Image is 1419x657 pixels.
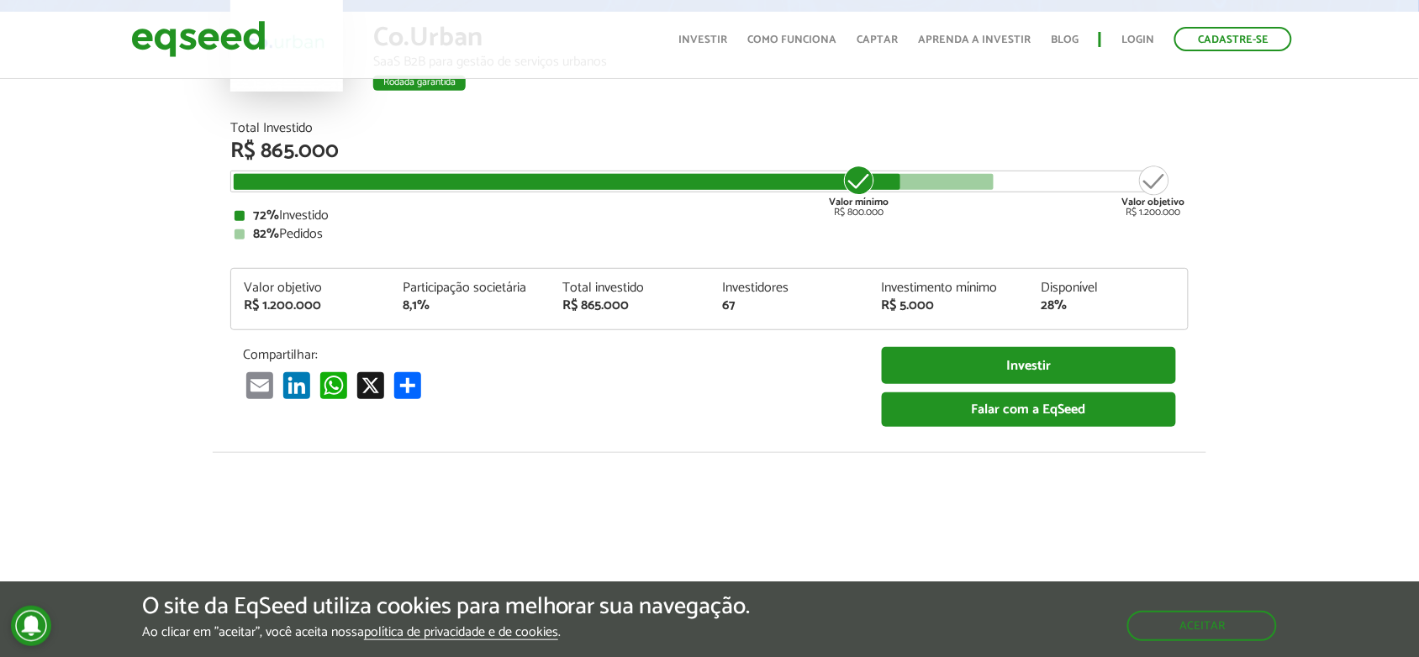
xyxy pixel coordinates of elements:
[230,122,1189,135] div: Total Investido
[722,299,857,313] div: 67
[230,140,1189,162] div: R$ 865.000
[391,371,425,399] a: Compartilhar
[829,194,889,210] strong: Valor mínimo
[678,34,727,45] a: Investir
[404,299,538,313] div: 8,1%
[857,34,898,45] a: Captar
[1122,164,1185,218] div: R$ 1.200.000
[253,204,279,227] strong: 72%
[142,594,751,620] h5: O site da EqSeed utiliza cookies para melhorar sua navegação.
[244,281,378,295] div: Valor objetivo
[244,299,378,313] div: R$ 1.200.000
[253,223,279,245] strong: 82%
[882,347,1176,385] a: Investir
[280,371,314,399] a: LinkedIn
[562,281,697,295] div: Total investido
[1051,34,1079,45] a: Blog
[235,228,1184,241] div: Pedidos
[243,347,857,363] p: Compartilhar:
[827,164,890,218] div: R$ 800.000
[1121,34,1154,45] a: Login
[317,371,351,399] a: WhatsApp
[235,209,1184,223] div: Investido
[1041,281,1175,295] div: Disponível
[354,371,388,399] a: X
[882,281,1016,295] div: Investimento mínimo
[364,626,558,640] a: política de privacidade e de cookies
[131,17,266,61] img: EqSeed
[562,299,697,313] div: R$ 865.000
[747,34,836,45] a: Como funciona
[1174,27,1292,51] a: Cadastre-se
[1041,299,1175,313] div: 28%
[243,371,277,399] a: Email
[1122,194,1185,210] strong: Valor objetivo
[373,76,466,91] div: Rodada garantida
[404,281,538,295] div: Participação societária
[722,281,857,295] div: Investidores
[882,299,1016,313] div: R$ 5.000
[918,34,1031,45] a: Aprenda a investir
[1127,611,1277,641] button: Aceitar
[142,624,751,640] p: Ao clicar em "aceitar", você aceita nossa .
[882,392,1176,427] a: Falar com a EqSeed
